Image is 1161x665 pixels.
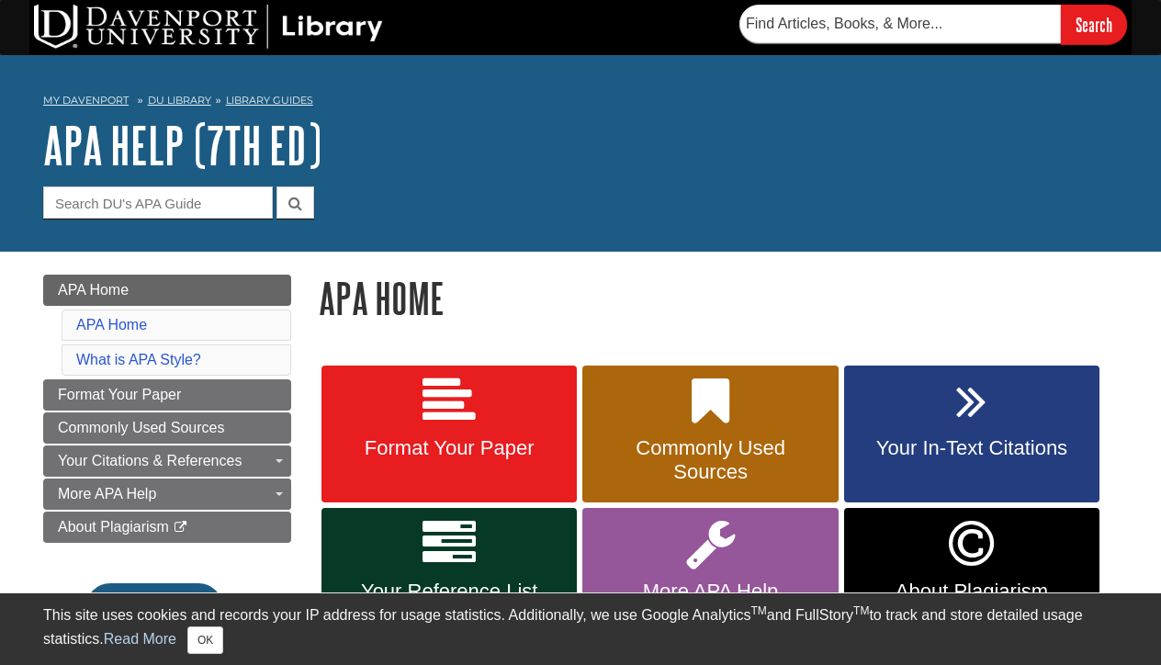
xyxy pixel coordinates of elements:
span: Your Reference List [335,580,563,603]
span: Format Your Paper [58,387,181,402]
a: Library Guides [226,94,313,107]
a: DU Library [148,94,211,107]
a: My Davenport [43,93,129,108]
button: Close [187,626,223,654]
a: Format Your Paper [321,366,577,503]
a: About Plagiarism [43,512,291,543]
span: More APA Help [58,486,156,502]
a: Commonly Used Sources [43,412,291,444]
div: Guide Page Menu [43,275,291,664]
sup: TM [853,604,869,617]
span: Commonly Used Sources [58,420,224,435]
a: APA Home [76,317,147,332]
h1: APA Home [319,275,1118,321]
a: Link opens in new window [844,508,1099,648]
span: Your In-Text Citations [858,436,1086,460]
input: Search [1061,5,1127,44]
a: What is APA Style? [76,352,201,367]
span: Commonly Used Sources [596,436,824,484]
a: Read More [104,631,176,647]
span: Your Citations & References [58,453,242,468]
div: This site uses cookies and records your IP address for usage statistics. Additionally, we use Goo... [43,604,1118,654]
span: More APA Help [596,580,824,603]
a: Format Your Paper [43,379,291,411]
span: About Plagiarism [858,580,1086,603]
span: APA Home [58,282,129,298]
a: More APA Help [43,479,291,510]
a: More APA Help [582,508,838,648]
sup: TM [750,604,766,617]
a: Your In-Text Citations [844,366,1099,503]
a: Your Reference List [321,508,577,648]
a: APA Help (7th Ed) [43,117,321,174]
button: En español [85,583,222,633]
i: This link opens in a new window [173,522,188,534]
input: Search DU's APA Guide [43,186,273,219]
span: Format Your Paper [335,436,563,460]
a: Commonly Used Sources [582,366,838,503]
span: About Plagiarism [58,519,169,535]
nav: breadcrumb [43,88,1118,118]
img: DU Library [34,5,383,49]
a: Your Citations & References [43,445,291,477]
a: APA Home [43,275,291,306]
form: Searches DU Library's articles, books, and more [739,5,1127,44]
input: Find Articles, Books, & More... [739,5,1061,43]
